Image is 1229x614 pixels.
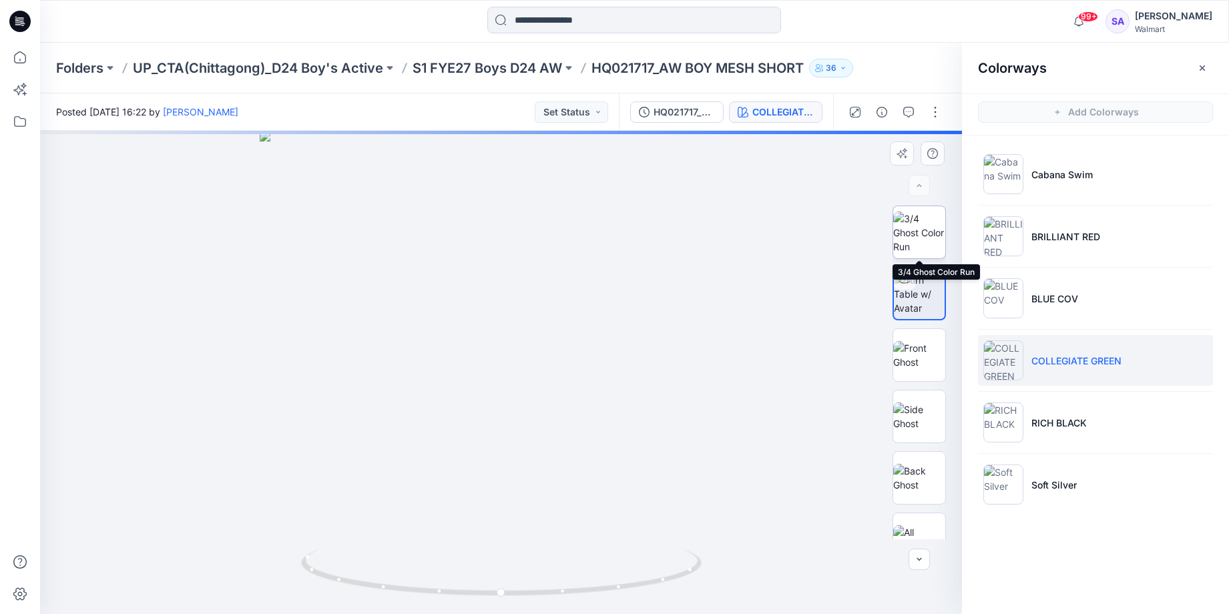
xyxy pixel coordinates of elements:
[729,101,822,123] button: COLLEGIATE GREEN
[1031,230,1100,244] p: BRILLIANT RED
[893,341,945,369] img: Front Ghost
[1031,416,1087,430] p: RICH BLACK
[1078,11,1098,22] span: 99+
[163,106,238,117] a: [PERSON_NAME]
[1135,8,1212,24] div: [PERSON_NAME]
[133,59,383,77] a: UP_CTA(Chittagong)_D24 Boy's Active
[56,59,103,77] a: Folders
[591,59,804,77] p: HQ021717_AW BOY MESH SHORT
[983,154,1023,194] img: Cabana Swim
[983,278,1023,318] img: BLUE COV
[752,105,814,119] div: COLLEGIATE GREEN
[893,525,945,553] img: All colorways
[1105,9,1130,33] div: SA
[983,216,1023,256] img: BRILLIANT RED
[1031,478,1077,492] p: Soft Silver
[893,402,945,430] img: Side Ghost
[978,60,1047,76] h2: Colorways
[983,465,1023,505] img: Soft Silver
[871,101,893,123] button: Details
[983,402,1023,442] img: RICH BLACK
[893,212,945,254] img: 3/4 Ghost Color Run
[56,105,238,119] span: Posted [DATE] 16:22 by
[413,59,562,77] a: S1 FYE27 Boys D24 AW
[826,61,836,75] p: 36
[1031,168,1093,182] p: Cabana Swim
[893,464,945,492] img: Back Ghost
[630,101,724,123] button: HQ021717_AW BOY MESH SHORT
[1135,24,1212,34] div: Walmart
[894,273,945,315] img: Turn Table w/ Avatar
[654,105,715,119] div: HQ021717_AW BOY MESH SHORT
[1031,292,1078,306] p: BLUE COV
[809,59,853,77] button: 36
[983,340,1023,380] img: COLLEGIATE GREEN
[1031,354,1122,368] p: COLLEGIATE GREEN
